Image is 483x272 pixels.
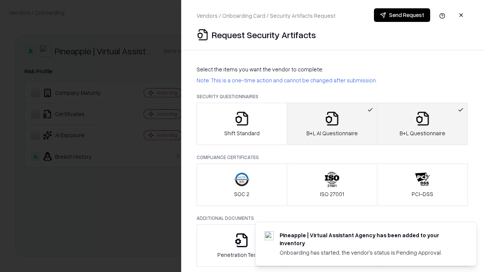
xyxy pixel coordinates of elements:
button: PCI-DSS [377,164,468,206]
button: Shift Standard [197,103,287,145]
p: Request Security Artifacts [212,29,316,41]
button: SOC 2 [197,164,287,206]
button: Penetration Testing [197,224,287,267]
p: Vendors / Onboarding Card / Security Artifacts Request [197,12,335,20]
button: B+L Questionnaire [377,103,468,145]
p: Penetration Testing [217,251,266,259]
p: Security Questionnaires [197,93,468,100]
button: B+L AI Questionnaire [287,103,378,145]
p: Select the items you want the vendor to complete: [197,65,468,73]
button: ISO 27001 [287,164,378,206]
img: trypineapple.com [265,231,274,240]
p: Shift Standard [224,129,260,137]
button: Send Request [374,8,430,22]
p: SOC 2 [234,190,249,198]
div: Onboarding has started, the vendor's status is Pending Approval. [280,249,458,257]
div: Pineapple | Virtual Assistant Agency has been added to your inventory [280,231,458,247]
p: PCI-DSS [412,190,433,198]
p: B+L Questionnaire [400,129,445,137]
p: Note: This is a one-time action and cannot be changed after submission. [197,76,468,84]
p: Compliance Certificates [197,154,468,161]
p: ISO 27001 [320,190,344,198]
p: B+L AI Questionnaire [306,129,358,137]
p: Additional Documents [197,215,468,221]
